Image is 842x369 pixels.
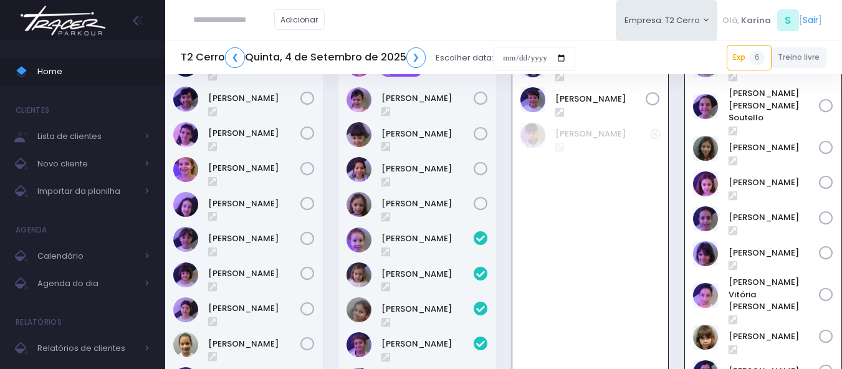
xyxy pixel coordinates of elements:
[208,198,300,210] a: [PERSON_NAME]
[347,262,371,287] img: Catarina Andrade
[729,247,820,259] a: [PERSON_NAME]
[173,122,198,147] img: Clara Guimaraes Kron
[347,332,371,357] img: Isabel Amado
[381,92,474,105] a: [PERSON_NAME]
[520,123,545,148] img: Theo Cabral
[173,262,198,287] img: Mariana Abramo
[347,87,371,112] img: Julia Merlino Donadell
[208,267,300,280] a: [PERSON_NAME]
[693,94,718,119] img: Ana Helena Soutello
[347,192,371,217] img: Maya Ribeiro Martins
[381,198,474,210] a: [PERSON_NAME]
[729,211,820,224] a: [PERSON_NAME]
[555,128,651,140] a: [PERSON_NAME]
[37,276,137,292] span: Agenda do dia
[729,87,820,124] a: [PERSON_NAME] [PERSON_NAME] Soutello
[803,14,818,27] a: Sair
[777,9,799,31] span: S
[37,156,137,172] span: Novo cliente
[181,47,426,68] h5: T2 Cerro Quinta, 4 de Setembro de 2025
[741,14,771,27] span: Karina
[208,127,300,140] a: [PERSON_NAME]
[381,268,474,280] a: [PERSON_NAME]
[729,276,820,313] a: [PERSON_NAME] Vitória [PERSON_NAME]
[520,87,545,112] img: Otto Guimarães Krön
[37,64,150,80] span: Home
[173,297,198,322] img: Martina Fernandes Grimaldi
[208,92,300,105] a: [PERSON_NAME]
[173,332,198,357] img: Maya Viana
[406,47,426,68] a: ❯
[772,47,827,68] a: Treino livre
[347,228,371,252] img: Antonieta Bonna Gobo N Silva
[225,47,245,68] a: ❮
[181,44,575,72] div: Escolher data:
[729,176,820,189] a: [PERSON_NAME]
[173,157,198,182] img: Gabriela Libardi Galesi Bernardo
[347,157,371,182] img: Marina Árju Aragão Abreu
[693,171,718,196] img: Luisa Tomchinsky Montezano
[381,303,474,315] a: [PERSON_NAME]
[729,141,820,154] a: [PERSON_NAME]
[347,297,371,322] img: Heloísa Amado
[717,6,826,34] div: [ ]
[274,9,325,30] a: Adicionar
[208,302,300,315] a: [PERSON_NAME]
[208,338,300,350] a: [PERSON_NAME]
[555,93,646,105] a: [PERSON_NAME]
[381,128,474,140] a: [PERSON_NAME]
[173,87,198,112] img: Beatriz Kikuchi
[173,227,198,252] img: Maria Clara Frateschi
[208,232,300,245] a: [PERSON_NAME]
[37,248,137,264] span: Calendário
[693,283,718,308] img: Maria Vitória Silva Moura
[381,163,474,175] a: [PERSON_NAME]
[750,50,765,65] span: 6
[347,122,371,147] img: Maria Ribeiro Martins
[173,192,198,217] img: Isabela de Brito Moffa
[729,330,820,343] a: [PERSON_NAME]
[693,206,718,231] img: Luzia Rolfini Fernandes
[37,340,137,357] span: Relatórios de clientes
[693,136,718,161] img: Julia de Campos Munhoz
[381,338,474,350] a: [PERSON_NAME]
[693,241,718,266] img: Malu Bernardes
[693,325,718,350] img: Nina Carletto Barbosa
[381,232,474,245] a: [PERSON_NAME]
[37,183,137,199] span: Importar da planilha
[16,218,47,242] h4: Agenda
[727,45,772,70] a: Exp6
[16,310,62,335] h4: Relatórios
[208,162,300,175] a: [PERSON_NAME]
[16,98,49,123] h4: Clientes
[722,14,739,27] span: Olá,
[37,128,137,145] span: Lista de clientes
